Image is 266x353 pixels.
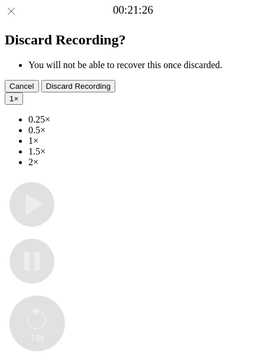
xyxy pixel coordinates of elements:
[28,136,261,146] li: 1×
[28,157,261,168] li: 2×
[28,146,261,157] li: 1.5×
[5,32,261,48] h2: Discard Recording?
[5,92,23,105] button: 1×
[28,114,261,125] li: 0.25×
[5,80,39,92] button: Cancel
[41,80,116,92] button: Discard Recording
[9,94,14,103] span: 1
[28,60,261,70] li: You will not be able to recover this once discarded.
[113,4,153,17] a: 00:21:26
[28,125,261,136] li: 0.5×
